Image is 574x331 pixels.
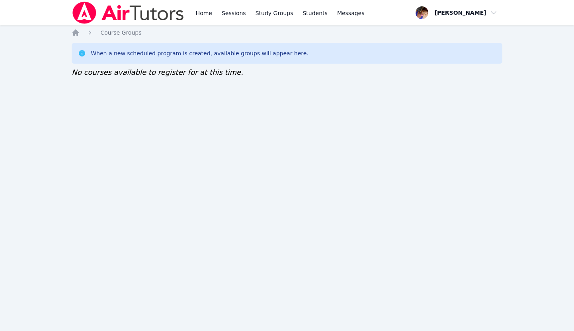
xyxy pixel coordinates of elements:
img: Air Tutors [72,2,184,24]
a: Course Groups [100,29,141,37]
div: When a new scheduled program is created, available groups will appear here. [91,49,308,57]
span: Messages [337,9,365,17]
span: Course Groups [100,29,141,36]
span: No courses available to register for at this time. [72,68,243,76]
nav: Breadcrumb [72,29,502,37]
